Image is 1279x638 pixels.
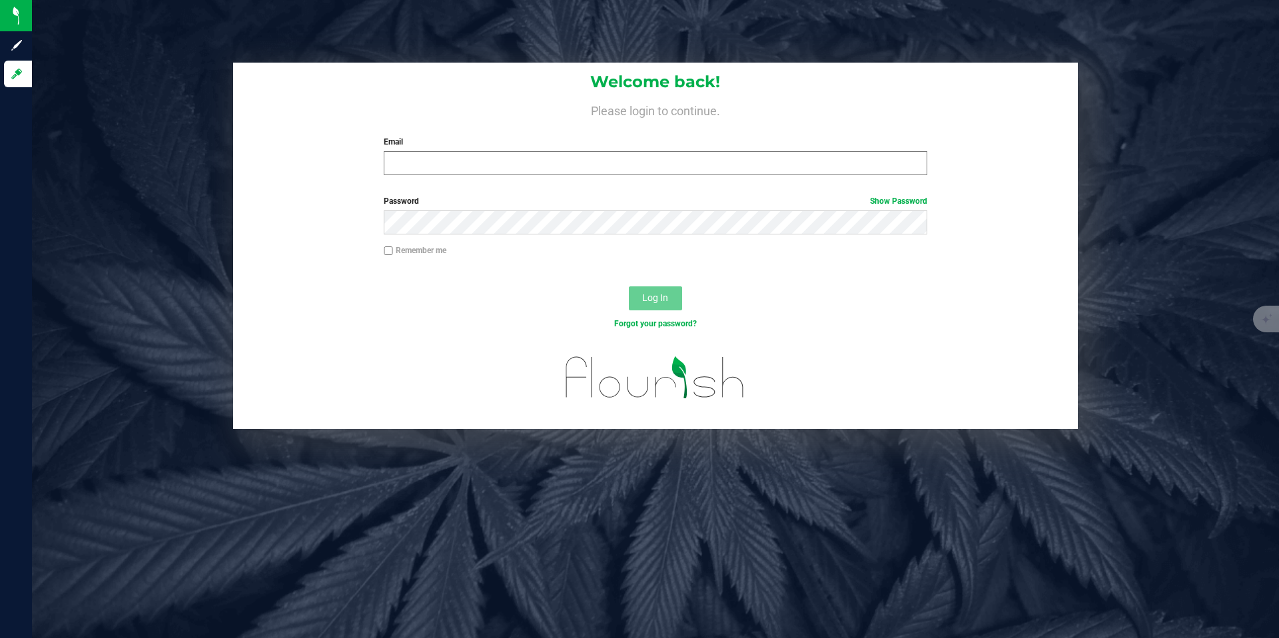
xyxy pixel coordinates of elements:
[629,286,682,310] button: Log In
[384,196,419,206] span: Password
[10,67,23,81] inline-svg: Log in
[614,319,697,328] a: Forgot your password?
[642,292,668,303] span: Log In
[384,246,393,256] input: Remember me
[10,39,23,52] inline-svg: Sign up
[233,73,1078,91] h1: Welcome back!
[233,101,1078,117] h4: Please login to continue.
[384,244,446,256] label: Remember me
[384,136,927,148] label: Email
[870,196,927,206] a: Show Password
[550,344,761,412] img: flourish_logo.svg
